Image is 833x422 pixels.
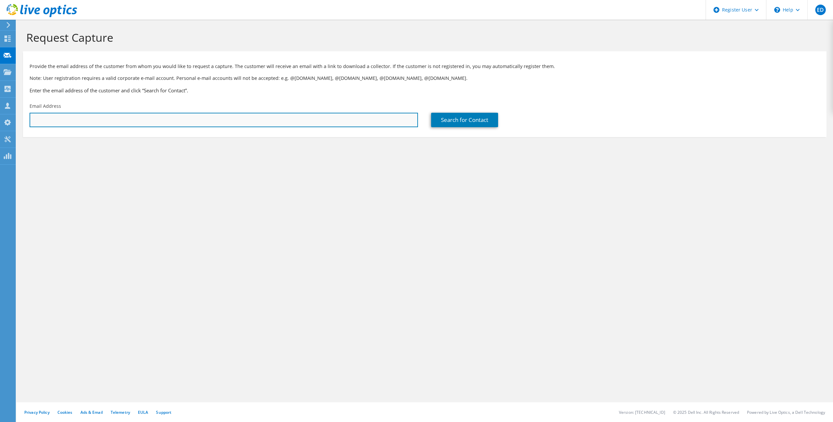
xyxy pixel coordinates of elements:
p: Note: User registration requires a valid corporate e-mail account. Personal e-mail accounts will ... [30,75,820,82]
a: Cookies [57,410,73,415]
label: Email Address [30,103,61,109]
svg: \n [774,7,780,13]
a: Telemetry [111,410,130,415]
a: Ads & Email [80,410,103,415]
li: Version: [TECHNICAL_ID] [619,410,665,415]
a: Search for Contact [431,113,498,127]
li: Powered by Live Optics, a Dell Technology [747,410,825,415]
a: Privacy Policy [24,410,50,415]
a: Support [156,410,171,415]
a: EULA [138,410,148,415]
p: Provide the email address of the customer from whom you would like to request a capture. The cust... [30,63,820,70]
span: ED [815,5,826,15]
li: © 2025 Dell Inc. All Rights Reserved [673,410,739,415]
h3: Enter the email address of the customer and click “Search for Contact”. [30,87,820,94]
h1: Request Capture [26,31,820,44]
